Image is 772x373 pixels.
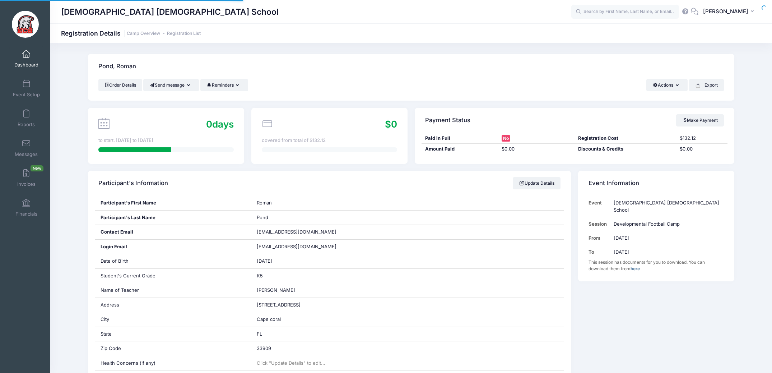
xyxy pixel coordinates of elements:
div: City [95,312,251,327]
span: K5 [257,273,263,278]
td: Session [589,217,610,231]
td: [DATE] [610,231,724,245]
span: 33909 [257,345,271,351]
h4: Payment Status [425,110,470,130]
div: Contact Email [95,225,251,239]
h4: Event Information [589,173,639,194]
span: [STREET_ADDRESS] [257,302,301,308]
h1: Registration Details [61,29,201,37]
span: New [31,165,43,171]
td: From [589,231,610,245]
div: Name of Teacher [95,283,251,298]
a: Event Setup [9,76,43,101]
div: Paid in Full [422,135,498,142]
span: $0 [385,119,397,130]
input: Search by First Name, Last Name, or Email... [571,5,679,19]
div: Amount Paid [422,146,498,153]
a: Financials [9,195,43,220]
td: Event [589,196,610,217]
span: Reports [18,121,35,128]
div: $0.00 [676,146,727,153]
div: Date of Birth [95,254,251,268]
img: Evangelical Christian School [12,11,39,38]
span: [PERSON_NAME] [703,8,748,15]
h1: [DEMOGRAPHIC_DATA] [DEMOGRAPHIC_DATA] School [61,4,279,20]
a: Order Details [98,79,142,91]
span: Roman [257,200,272,206]
td: Developmental Football Camp [610,217,724,231]
a: Update Details [513,177,561,189]
div: covered from total of $132.12 [262,137,397,144]
button: Send message [143,79,199,91]
span: FL [257,331,262,337]
span: Event Setup [13,92,40,98]
span: Financials [15,211,37,217]
button: Reminders [200,79,248,91]
h4: Pond, Roman [98,56,136,77]
td: To [589,245,610,259]
div: Registration Cost [575,135,676,142]
span: Cape coral [257,316,281,322]
span: [EMAIL_ADDRESS][DOMAIN_NAME] [257,243,347,250]
button: Export [689,79,724,91]
a: Registration List [167,31,201,36]
span: Pond [257,215,268,220]
a: here [631,266,640,271]
a: Messages [9,135,43,161]
div: Student's Current Grade [95,269,251,283]
span: [EMAIL_ADDRESS][DOMAIN_NAME] [257,229,336,235]
span: Dashboard [14,62,38,68]
div: $132.12 [676,135,727,142]
div: State [95,327,251,341]
div: Discounts & Credits [575,146,676,153]
div: Login Email [95,240,251,254]
td: [DEMOGRAPHIC_DATA] [DEMOGRAPHIC_DATA] School [610,196,724,217]
td: [DATE] [610,245,724,259]
button: Actions [646,79,688,91]
div: days [206,117,234,131]
span: Click "Update Details" to edit... [257,360,325,366]
a: Reports [9,106,43,131]
div: Health Concerns (if any) [95,356,251,370]
div: Zip Code [95,341,251,356]
div: Participant's First Name [95,196,251,210]
span: Messages [15,151,38,157]
a: InvoicesNew [9,165,43,190]
div: Address [95,298,251,312]
div: to start. [DATE] to [DATE] [98,137,234,144]
div: Participant's Last Name [95,211,251,225]
a: Make Payment [676,114,724,126]
h4: Participant's Information [98,173,168,194]
div: $0.00 [498,146,575,153]
span: Invoices [17,181,36,187]
span: [DATE] [257,258,272,264]
span: [PERSON_NAME] [257,287,295,293]
span: No [502,135,510,142]
div: This session has documents for you to download. You can download them from [589,259,724,272]
a: Dashboard [9,46,43,71]
button: [PERSON_NAME] [698,4,761,20]
a: Camp Overview [127,31,160,36]
span: 0 [206,119,212,130]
